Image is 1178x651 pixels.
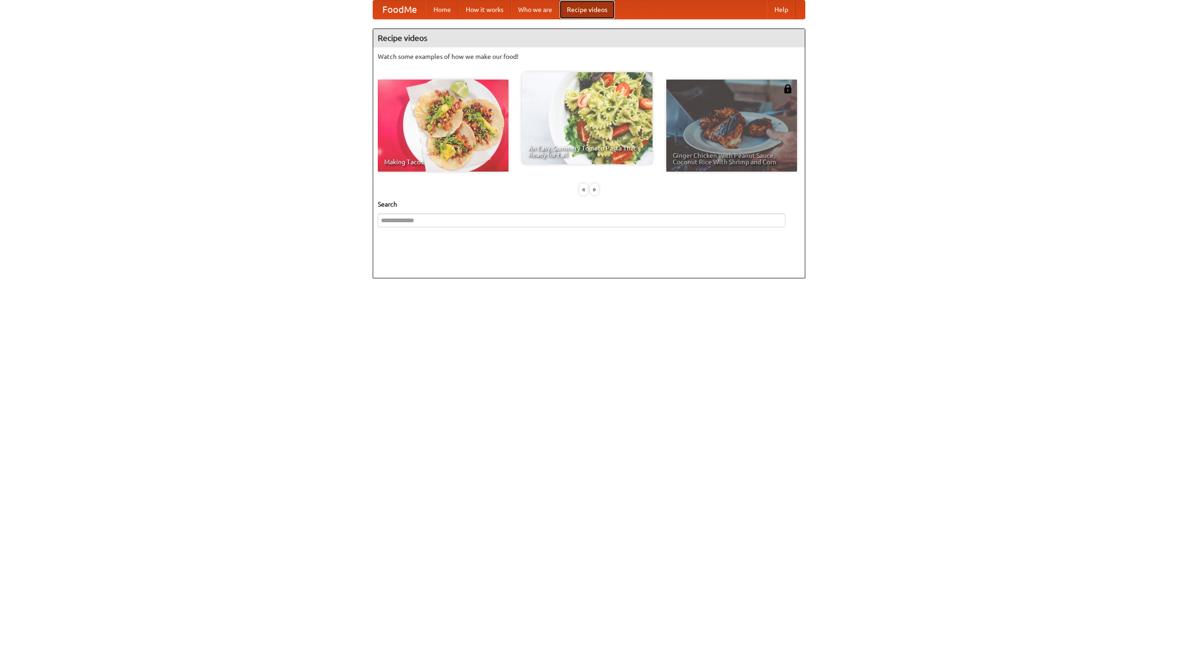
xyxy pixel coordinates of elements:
div: » [590,184,599,195]
a: Making Tacos [378,80,508,172]
span: An Easy, Summery Tomato Pasta That's Ready for Fall [528,145,646,158]
a: Home [426,0,458,19]
h4: Recipe videos [373,29,805,47]
div: « [579,184,588,195]
h5: Search [378,200,800,209]
a: FoodMe [373,0,426,19]
a: How it works [458,0,511,19]
span: Making Tacos [384,159,502,165]
a: An Easy, Summery Tomato Pasta That's Ready for Fall [522,72,653,164]
p: Watch some examples of how we make our food! [378,52,800,61]
a: Help [767,0,796,19]
a: Recipe videos [560,0,615,19]
a: Who we are [511,0,560,19]
img: 483408.png [783,84,792,93]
